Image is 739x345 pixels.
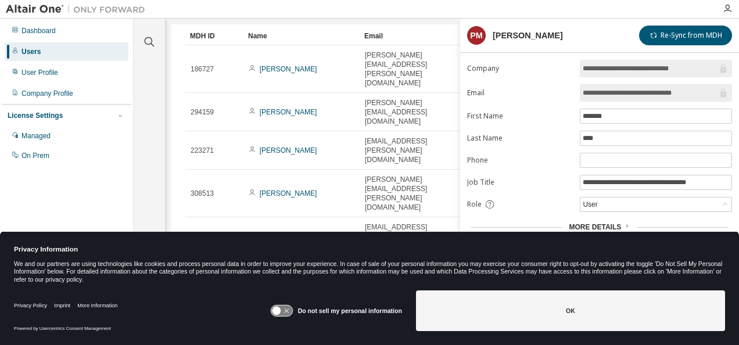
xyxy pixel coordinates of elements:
[260,189,317,197] a: [PERSON_NAME]
[467,26,486,45] div: Pm
[467,88,573,98] label: Email
[191,146,214,155] span: 223271
[467,178,573,187] label: Job Title
[467,200,482,209] span: Role
[191,64,214,74] span: 186727
[639,26,732,45] button: Re-Sync from MDH
[467,64,573,73] label: Company
[21,47,41,56] div: Users
[493,31,563,40] div: [PERSON_NAME]
[580,197,731,211] div: User
[21,68,58,77] div: User Profile
[365,222,471,250] span: [EMAIL_ADDRESS][PERSON_NAME][DOMAIN_NAME]
[365,51,471,88] span: [PERSON_NAME][EMAIL_ADDRESS][PERSON_NAME][DOMAIN_NAME]
[364,27,471,45] div: Email
[569,223,621,231] span: More Details
[365,136,471,164] span: [EMAIL_ADDRESS][PERSON_NAME][DOMAIN_NAME]
[260,108,317,116] a: [PERSON_NAME]
[191,189,214,198] span: 308513
[6,3,151,15] img: Altair One
[467,134,573,143] label: Last Name
[248,27,355,45] div: Name
[365,175,471,212] span: [PERSON_NAME][EMAIL_ADDRESS][PERSON_NAME][DOMAIN_NAME]
[21,26,56,35] div: Dashboard
[365,98,471,126] span: [PERSON_NAME][EMAIL_ADDRESS][DOMAIN_NAME]
[260,65,317,73] a: [PERSON_NAME]
[21,131,51,141] div: Managed
[21,151,49,160] div: On Prem
[191,107,214,117] span: 294159
[581,198,599,211] div: User
[190,27,239,45] div: MDH ID
[21,89,73,98] div: Company Profile
[260,146,317,154] a: [PERSON_NAME]
[467,112,573,121] label: First Name
[467,156,573,165] label: Phone
[8,111,63,120] div: License Settings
